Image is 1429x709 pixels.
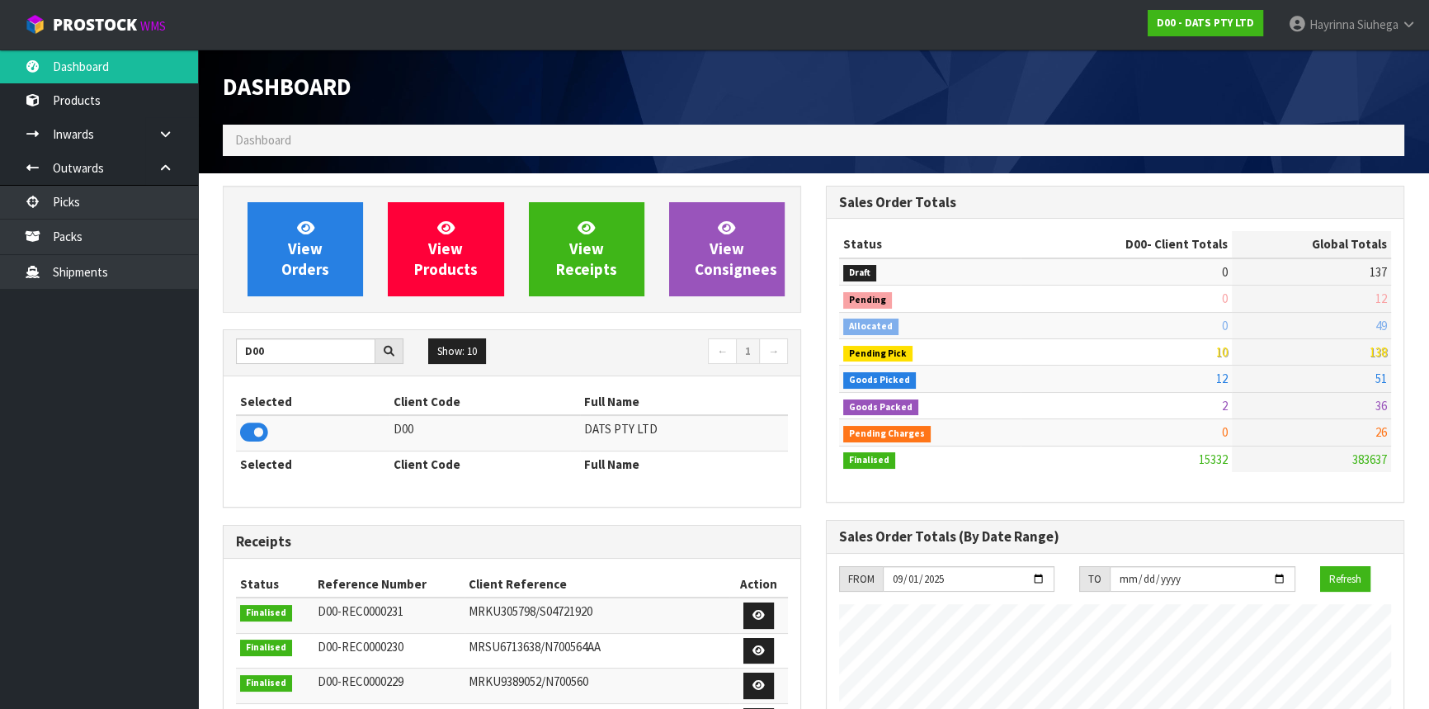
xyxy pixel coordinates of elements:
div: TO [1079,566,1110,593]
span: 383637 [1352,451,1387,467]
th: Full Name [580,389,788,415]
span: 0 [1222,318,1228,333]
span: 26 [1375,424,1387,440]
span: Draft [843,265,876,281]
span: View Orders [281,218,329,280]
h3: Sales Order Totals (By Date Range) [839,529,1391,545]
th: Client Code [389,389,580,415]
span: ProStock [53,14,137,35]
small: WMS [140,18,166,34]
h3: Receipts [236,534,788,550]
td: D00 [389,415,580,451]
a: ← [708,338,737,365]
span: 12 [1375,291,1387,306]
th: - Client Totals [1021,231,1232,258]
span: Finalised [240,640,292,656]
a: ViewConsignees [669,202,785,296]
a: → [759,338,788,365]
span: Dashboard [235,132,291,148]
span: 0 [1222,424,1228,440]
span: 49 [1375,318,1387,333]
span: MRKU9389052/N700560 [469,674,588,689]
span: Finalised [240,605,292,622]
th: Selected [236,451,389,477]
th: Client Code [389,451,580,477]
span: MRKU305798/S04721920 [469,603,592,619]
img: cube-alt.png [25,14,45,35]
span: MRSU6713638/N700564AA [469,639,601,655]
span: Siuhega [1357,17,1398,32]
span: Finalised [240,675,292,692]
a: 1 [736,338,760,365]
input: Search clients [236,338,375,364]
button: Show: 10 [428,338,486,365]
span: Pending Charges [843,426,931,442]
span: View Consignees [695,218,777,280]
strong: D00 - DATS PTY LTD [1157,16,1254,30]
span: Dashboard [223,72,351,102]
span: D00 [1125,236,1147,252]
span: D00-REC0000230 [318,639,403,655]
span: 15332 [1199,451,1228,467]
span: 2 [1222,398,1228,414]
a: ViewReceipts [529,202,644,296]
th: Global Totals [1232,231,1391,258]
a: ViewProducts [388,202,503,296]
th: Status [236,571,314,598]
div: FROM [839,566,883,593]
span: D00-REC0000231 [318,603,403,619]
nav: Page navigation [525,338,789,367]
span: 12 [1216,371,1228,386]
h3: Sales Order Totals [839,195,1391,210]
th: Full Name [580,451,788,477]
th: Action [729,571,788,598]
span: 137 [1370,264,1387,280]
th: Client Reference [465,571,729,598]
th: Reference Number [314,571,465,598]
span: 0 [1222,291,1228,306]
span: 51 [1375,371,1387,386]
span: View Products [414,218,478,280]
th: Status [839,231,1021,258]
span: Allocated [843,319,898,335]
span: View Receipts [556,218,617,280]
span: Goods Picked [843,372,916,389]
td: DATS PTY LTD [580,415,788,451]
span: D00-REC0000229 [318,674,403,689]
th: Selected [236,389,389,415]
span: 138 [1370,344,1387,360]
span: Hayrinna [1309,17,1355,32]
span: Goods Packed [843,399,918,416]
a: D00 - DATS PTY LTD [1148,10,1263,36]
span: Pending [843,292,892,309]
span: Pending Pick [843,346,913,362]
button: Refresh [1320,566,1370,593]
span: 10 [1216,344,1228,360]
span: Finalised [843,452,895,469]
span: 0 [1222,264,1228,280]
span: 36 [1375,398,1387,414]
a: ViewOrders [248,202,363,296]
